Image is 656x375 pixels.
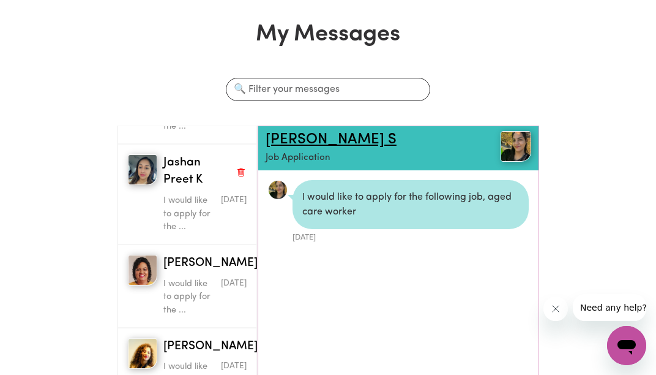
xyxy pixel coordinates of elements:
img: Jazz Davies [128,338,158,369]
iframe: Message from company [573,294,646,321]
button: Delete conversation [236,164,247,180]
img: View Sunaina S's profile [501,131,531,162]
button: Jashan Preet KJashan Preet KDelete conversationI would like to apply for the ...Message sent on J... [117,144,257,244]
h1: My Messages [117,21,540,49]
div: [DATE] [293,229,529,243]
input: 🔍 Filter your messages [226,78,430,101]
button: Ashika J[PERSON_NAME]Delete conversationI would like to apply for the ...Message sent on June 1, ... [117,244,257,328]
span: Message sent on June 1, 2025 [221,279,247,287]
span: Jashan Preet K [163,154,231,190]
img: Ashika J [128,255,158,286]
a: Sunaina S [487,131,531,162]
p: I would like to apply for the ... [163,194,219,234]
span: Message sent on June 0, 2025 [221,362,247,370]
img: Jashan Preet K [128,154,158,185]
img: EA14E8F1F4EC3D8B44EA13AA3FE6006D_avatar_blob [268,180,288,200]
a: View Sunaina S's profile [268,180,288,200]
a: [PERSON_NAME] S [266,132,397,147]
span: [PERSON_NAME] [163,338,258,356]
span: Need any help? [7,9,74,18]
div: I would like to apply for the following job, aged care worker [293,180,529,229]
iframe: Button to launch messaging window [607,326,646,365]
p: Job Application [266,151,487,165]
span: Message sent on June 1, 2025 [221,196,247,204]
span: [PERSON_NAME] [163,255,258,273]
p: I would like to apply for the ... [163,278,219,317]
iframe: Close message [543,297,568,321]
